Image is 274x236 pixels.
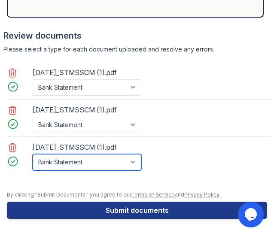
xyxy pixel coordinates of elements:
a: Terms of Service [131,191,175,198]
div: [DATE]_STMSSCM (1).pdf [33,66,143,79]
div: [DATE]_STMSSCM (1).pdf [33,140,143,154]
div: Please select a type for each document uploaded and resolve any errors. [3,45,267,54]
div: By clicking "Submit Documents," you agree to our and [7,191,267,198]
button: Submit documents [7,202,267,219]
a: Privacy Policy. [184,191,220,198]
div: [DATE]_STMSSCM (1).pdf [33,103,143,117]
div: Review documents [3,30,267,42]
iframe: chat widget [238,202,265,227]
